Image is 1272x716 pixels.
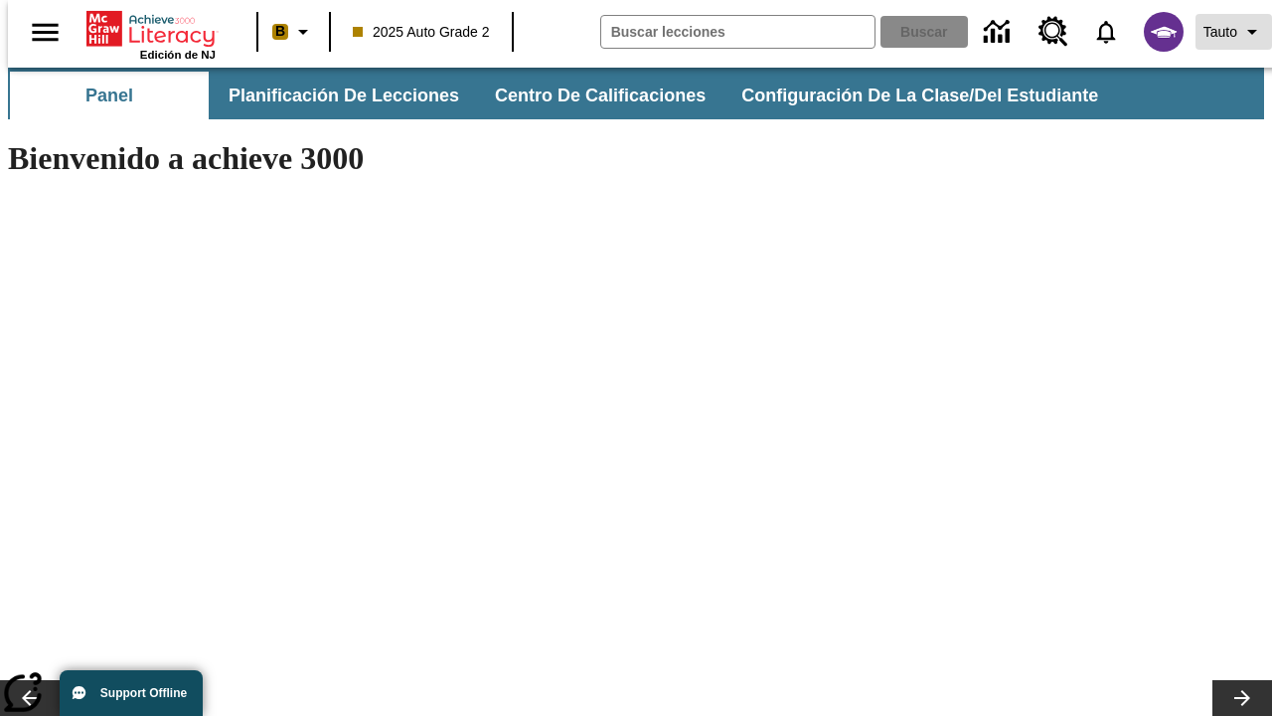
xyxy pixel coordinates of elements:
[1203,22,1237,43] span: Tauto
[1144,12,1184,52] img: avatar image
[353,22,490,43] span: 2025 Auto Grade 2
[725,72,1114,119] button: Configuración de la clase/del estudiante
[1212,680,1272,716] button: Carrusel de lecciones, seguir
[972,5,1027,60] a: Centro de información
[1027,5,1080,59] a: Centro de recursos, Se abrirá en una pestaña nueva.
[100,686,187,700] span: Support Offline
[1195,14,1272,50] button: Perfil/Configuración
[10,72,209,119] button: Panel
[213,72,475,119] button: Planificación de lecciones
[86,9,216,49] a: Portada
[8,16,290,34] body: Máximo 600 caracteres
[601,16,874,48] input: Buscar campo
[264,14,323,50] button: Boost El color de la clase es anaranjado claro. Cambiar el color de la clase.
[479,72,721,119] button: Centro de calificaciones
[16,3,75,62] button: Abrir el menú lateral
[8,72,1116,119] div: Subbarra de navegación
[8,140,867,177] h1: Bienvenido a achieve 3000
[1132,6,1195,58] button: Escoja un nuevo avatar
[275,19,285,44] span: B
[140,49,216,61] span: Edición de NJ
[8,68,1264,119] div: Subbarra de navegación
[60,670,203,716] button: Support Offline
[86,7,216,61] div: Portada
[1080,6,1132,58] a: Notificaciones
